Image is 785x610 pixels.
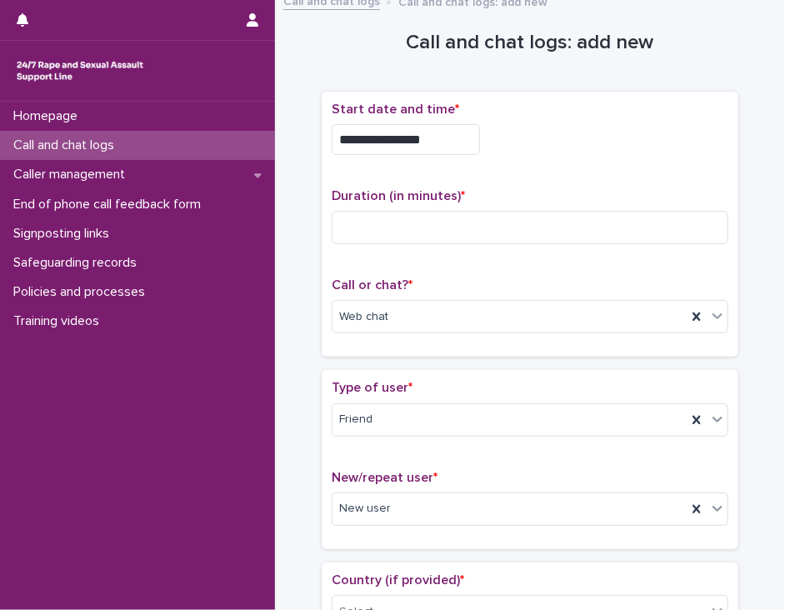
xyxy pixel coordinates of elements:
[7,137,127,153] p: Call and chat logs
[7,167,138,182] p: Caller management
[332,471,437,484] span: New/repeat user
[332,381,412,394] span: Type of user
[339,411,372,428] span: Friend
[322,31,738,55] h1: Call and chat logs: add new
[332,102,459,116] span: Start date and time
[339,308,388,326] span: Web chat
[332,573,464,587] span: Country (if provided)
[332,278,412,292] span: Call or chat?
[332,189,465,202] span: Duration (in minutes)
[339,500,391,517] span: New user
[7,284,158,300] p: Policies and processes
[7,313,112,329] p: Training videos
[13,54,147,87] img: rhQMoQhaT3yELyF149Cw
[7,197,214,212] p: End of phone call feedback form
[7,108,91,124] p: Homepage
[7,226,122,242] p: Signposting links
[7,255,150,271] p: Safeguarding records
